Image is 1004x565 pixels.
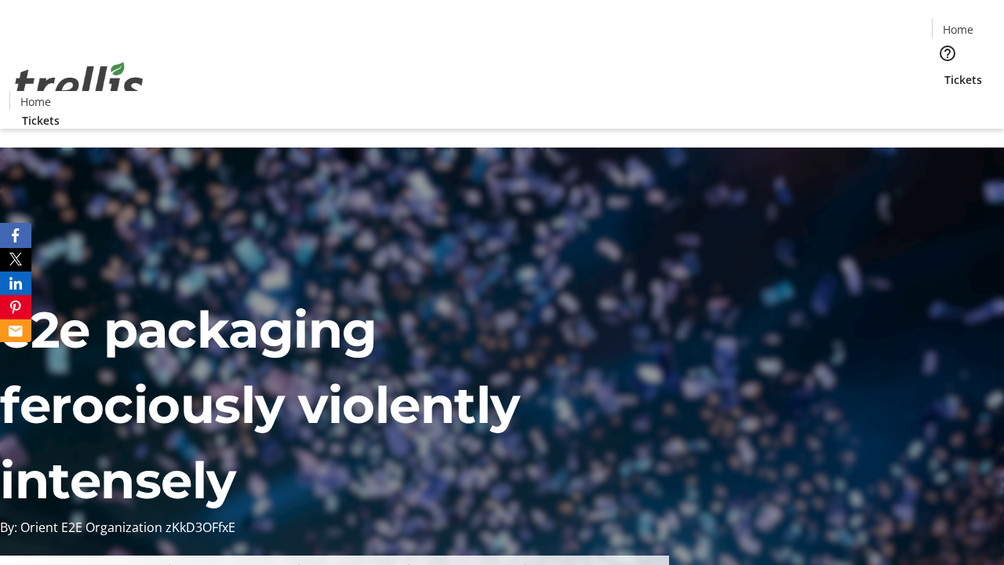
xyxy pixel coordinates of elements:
img: Orient E2E Organization zKkD3OFfxE's Logo [9,45,149,123]
span: Tickets [944,71,982,88]
a: Tickets [9,112,72,129]
span: Tickets [22,112,60,129]
button: Help [932,38,963,69]
span: Home [20,93,51,110]
span: Home [943,21,973,38]
a: Home [933,21,983,38]
a: Tickets [932,71,995,88]
button: Cart [932,88,963,119]
a: Home [10,93,60,110]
